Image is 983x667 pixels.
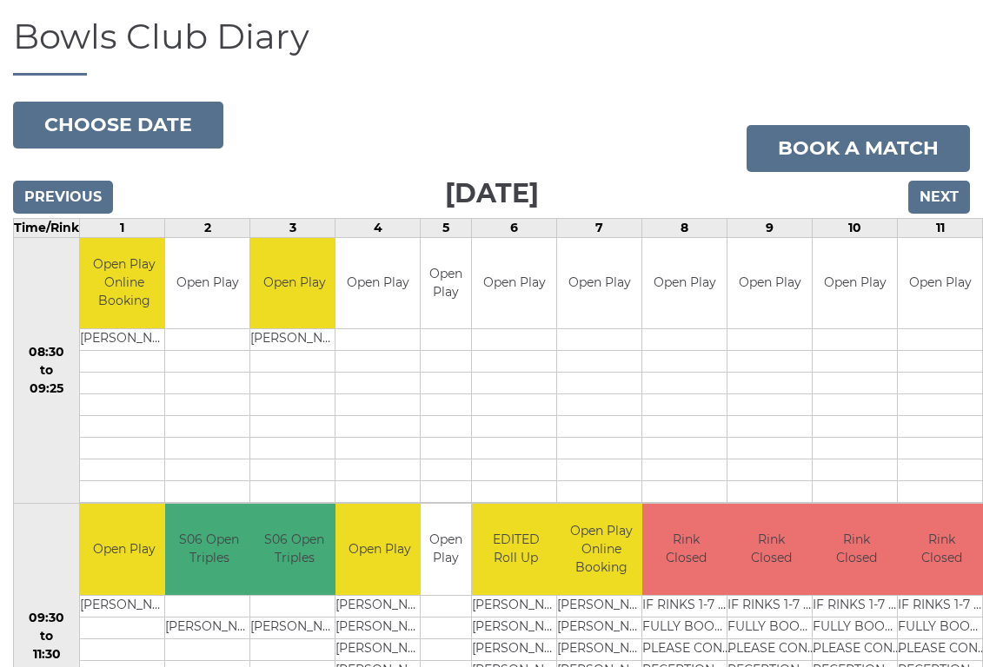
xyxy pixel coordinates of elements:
[642,595,730,617] td: IF RINKS 1-7 ARE
[472,218,557,237] td: 6
[898,218,983,237] td: 11
[727,638,815,660] td: PLEASE CONTACT
[14,237,80,504] td: 08:30 to 09:25
[250,617,338,638] td: [PERSON_NAME]
[165,504,253,595] td: S06 Open Triples
[165,617,253,638] td: [PERSON_NAME]
[421,218,472,237] td: 5
[14,218,80,237] td: Time/Rink
[335,238,420,329] td: Open Play
[250,329,338,351] td: [PERSON_NAME]
[250,238,338,329] td: Open Play
[813,504,900,595] td: Rink Closed
[13,181,113,214] input: Previous
[165,218,250,237] td: 2
[642,617,730,638] td: FULLY BOOKED
[813,595,900,617] td: IF RINKS 1-7 ARE
[80,595,168,617] td: [PERSON_NAME]
[642,238,727,329] td: Open Play
[727,218,813,237] td: 9
[335,504,423,595] td: Open Play
[727,238,812,329] td: Open Play
[250,218,335,237] td: 3
[250,504,338,595] td: S06 Open Triples
[813,617,900,638] td: FULLY BOOKED
[898,238,982,329] td: Open Play
[80,504,168,595] td: Open Play
[557,218,642,237] td: 7
[642,638,730,660] td: PLEASE CONTACT
[557,595,645,617] td: [PERSON_NAME]
[335,617,423,638] td: [PERSON_NAME]
[813,218,898,237] td: 10
[80,238,168,329] td: Open Play Online Booking
[727,595,815,617] td: IF RINKS 1-7 ARE
[80,218,165,237] td: 1
[472,617,560,638] td: [PERSON_NAME]
[908,181,970,214] input: Next
[747,125,970,172] a: Book a match
[335,638,423,660] td: [PERSON_NAME]
[13,102,223,149] button: Choose date
[813,638,900,660] td: PLEASE CONTACT
[472,238,556,329] td: Open Play
[165,238,249,329] td: Open Play
[557,638,645,660] td: [PERSON_NAME]
[557,504,645,595] td: Open Play Online Booking
[472,595,560,617] td: [PERSON_NAME]
[421,504,471,595] td: Open Play
[642,218,727,237] td: 8
[80,329,168,351] td: [PERSON_NAME]
[813,238,897,329] td: Open Play
[557,617,645,638] td: [PERSON_NAME]
[13,17,970,76] h1: Bowls Club Diary
[472,638,560,660] td: [PERSON_NAME]
[335,218,421,237] td: 4
[727,617,815,638] td: FULLY BOOKED
[421,238,471,329] td: Open Play
[335,595,423,617] td: [PERSON_NAME]
[727,504,815,595] td: Rink Closed
[642,504,730,595] td: Rink Closed
[557,238,641,329] td: Open Play
[472,504,560,595] td: EDITED Roll Up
